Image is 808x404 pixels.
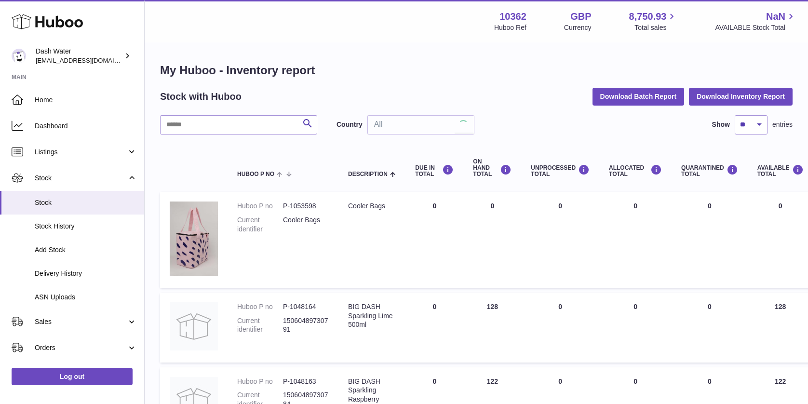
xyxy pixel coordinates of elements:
[494,23,526,32] div: Huboo Ref
[629,10,667,23] span: 8,750.93
[35,245,137,255] span: Add Stock
[593,88,685,105] button: Download Batch Report
[766,10,785,23] span: NaN
[570,10,591,23] strong: GBP
[473,159,512,178] div: ON HAND Total
[337,120,363,129] label: Country
[715,10,796,32] a: NaN AVAILABLE Stock Total
[348,302,396,330] div: BIG DASH Sparkling Lime 500ml
[531,164,590,177] div: UNPROCESSED Total
[35,317,127,326] span: Sales
[521,293,599,363] td: 0
[12,368,133,385] a: Log out
[499,10,526,23] strong: 10362
[564,23,592,32] div: Currency
[681,164,738,177] div: QUARANTINED Total
[609,164,662,177] div: ALLOCATED Total
[463,293,521,363] td: 128
[160,63,793,78] h1: My Huboo - Inventory report
[708,202,712,210] span: 0
[237,215,283,234] dt: Current identifier
[283,215,329,234] dd: Cooler Bags
[160,90,242,103] h2: Stock with Huboo
[348,202,396,211] div: Cooler Bags
[634,23,677,32] span: Total sales
[35,198,137,207] span: Stock
[283,316,329,335] dd: 15060489730791
[35,293,137,302] span: ASN Uploads
[36,47,122,65] div: Dash Water
[712,120,730,129] label: Show
[170,302,218,350] img: product image
[689,88,793,105] button: Download Inventory Report
[237,316,283,335] dt: Current identifier
[757,164,804,177] div: AVAILABLE Total
[237,171,274,177] span: Huboo P no
[35,148,127,157] span: Listings
[599,293,672,363] td: 0
[348,171,388,177] span: Description
[35,95,137,105] span: Home
[170,202,218,276] img: product image
[283,302,329,311] dd: P-1048164
[35,269,137,278] span: Delivery History
[36,56,142,64] span: [EMAIL_ADDRESS][DOMAIN_NAME]
[283,377,329,386] dd: P-1048163
[715,23,796,32] span: AVAILABLE Stock Total
[629,10,678,32] a: 8,750.93 Total sales
[35,222,137,231] span: Stock History
[463,192,521,288] td: 0
[237,302,283,311] dt: Huboo P no
[35,121,137,131] span: Dashboard
[415,164,454,177] div: DUE IN TOTAL
[708,377,712,385] span: 0
[35,174,127,183] span: Stock
[599,192,672,288] td: 0
[521,192,599,288] td: 0
[12,49,26,63] img: bea@dash-water.com
[405,293,463,363] td: 0
[772,120,793,129] span: entries
[35,343,127,352] span: Orders
[237,377,283,386] dt: Huboo P no
[283,202,329,211] dd: P-1053598
[237,202,283,211] dt: Huboo P no
[405,192,463,288] td: 0
[708,303,712,310] span: 0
